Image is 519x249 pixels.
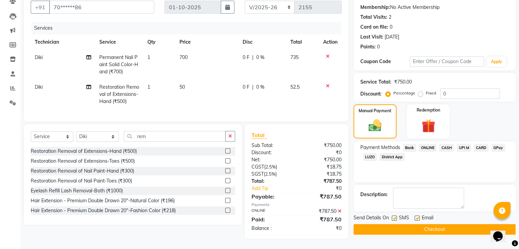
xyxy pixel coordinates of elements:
div: Discount: [360,90,381,98]
div: Net: [246,156,297,163]
div: ₹0 [297,225,347,232]
img: _gift.svg [417,117,439,134]
input: Enter Offer / Coupon Code [410,56,484,67]
span: Restoration Removal of Extensions-Hand (₹500) [99,84,139,104]
label: Manual Payment [359,108,391,114]
div: Total Visits: [360,14,387,21]
div: 0 [390,24,392,31]
img: _cash.svg [364,118,386,133]
iframe: chat widget [490,222,512,242]
div: Description: [360,191,388,198]
span: SGST [251,171,264,177]
div: Paid: [246,215,297,223]
th: Service [95,34,143,50]
span: Send Details On [354,214,389,223]
th: Disc [239,34,287,50]
div: Sub Total: [246,142,297,149]
div: ₹750.00 [297,156,347,163]
div: Discount: [246,149,297,156]
span: 1 [147,54,150,60]
span: LUZO [363,153,377,161]
span: | [252,84,254,91]
div: Eyelash Refill Lash Removal-Both (₹1000) [31,187,123,194]
input: Search by Name/Mobile/Email/Code [49,1,154,14]
span: 50 [179,84,185,90]
span: | [252,54,254,61]
span: Payment Methods [360,144,400,151]
span: 2.5% [265,171,275,177]
span: 0 F [243,84,249,91]
span: 0 F [243,54,249,61]
div: Restoration Removal of Nail Paint-Toes (₹300) [31,177,132,185]
div: Card on file: [360,24,388,31]
div: ₹750.00 [297,142,347,149]
div: Hair Extension - Premium Double Drawn 20"-Natural Color (₹196) [31,197,175,204]
span: 1 [147,84,150,90]
button: Checkout [354,224,516,235]
div: [DATE] [385,33,399,41]
th: Action [319,34,342,50]
div: Restoration Removal of Extensions-Toes (₹500) [31,158,135,165]
div: ONLINE [246,208,297,215]
div: Services [31,22,347,34]
div: Total: [246,178,297,185]
span: CASH [439,144,454,152]
div: Balance : [246,225,297,232]
span: Total [251,132,267,139]
div: Hair Extension - Premium Double Drawn 20"-Fashion Color (₹218) [31,207,176,214]
div: 2 [389,14,391,21]
div: Service Total: [360,78,391,86]
div: ₹0 [297,149,347,156]
th: Technician [31,34,95,50]
div: ₹787.50 [297,178,347,185]
div: ₹18.75 [297,163,347,171]
span: UPI M [457,144,471,152]
input: Search or Scan [124,131,226,142]
span: Email [422,214,433,223]
th: Qty [143,34,175,50]
label: Redemption [417,107,440,113]
span: 0 % [256,84,264,91]
span: 2.5% [265,164,276,170]
label: Fixed [426,90,436,96]
div: Payable: [246,192,297,201]
div: Last Visit: [360,33,383,41]
button: Apply [487,57,506,67]
span: 735 [290,54,299,60]
div: Restoration Removal of Nail Paint-Hand (₹300) [31,167,134,175]
span: District App [379,153,405,161]
span: SMS [399,214,409,223]
div: 0 [377,43,380,50]
div: No Active Membership [360,4,509,11]
span: Permanent Nail Paint Solid Color-Hand (₹700) [99,54,138,75]
div: Coupon Code [360,58,410,65]
span: CARD [474,144,489,152]
div: Points: [360,43,376,50]
span: Bank [403,144,416,152]
span: Diki [35,54,43,60]
div: ( ) [246,163,297,171]
span: 52.5 [290,84,300,90]
span: Diki [35,84,43,90]
span: CGST [251,164,264,170]
div: Restoration Removal of Extensions-Hand (₹500) [31,148,137,155]
div: ₹18.75 [297,171,347,178]
div: Membership: [360,4,390,11]
span: GPay [491,144,505,152]
span: 700 [179,54,188,60]
button: +91 [31,1,50,14]
div: ₹0 [305,185,346,192]
div: Payments [251,202,342,208]
div: ₹750.00 [394,78,412,86]
label: Percentage [393,90,415,96]
a: Add Tip [246,185,305,192]
span: 0 % [256,54,264,61]
div: ( ) [246,171,297,178]
div: ₹787.50 [297,192,347,201]
th: Price [175,34,238,50]
div: ₹787.50 [297,208,347,215]
div: ₹787.50 [297,215,347,223]
span: ONLINE [419,144,436,152]
th: Total [286,34,319,50]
